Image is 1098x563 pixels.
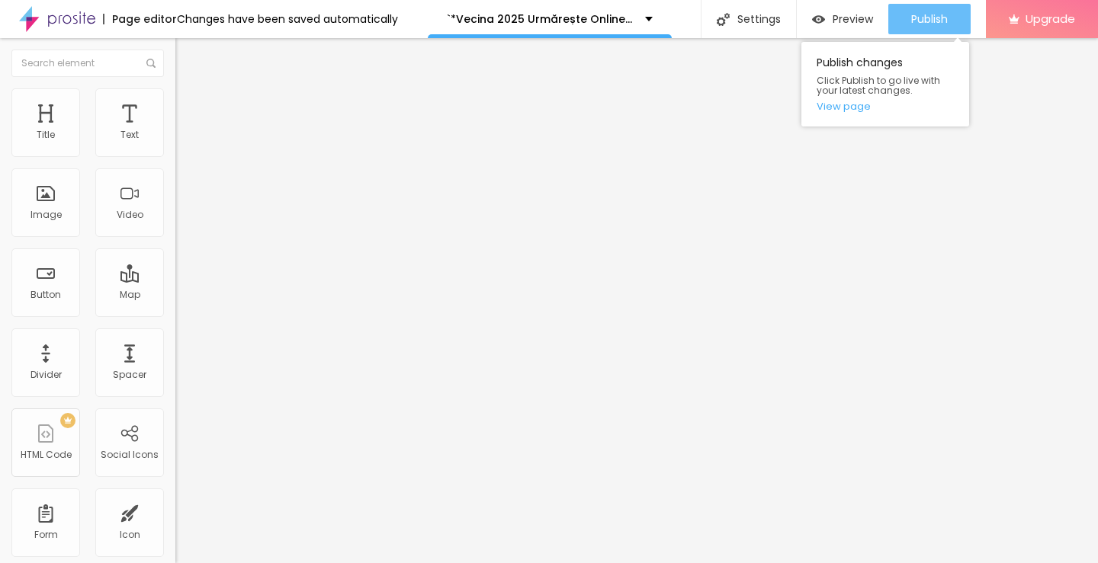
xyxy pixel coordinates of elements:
div: HTML Code [21,449,72,460]
div: Changes have been saved automatically [177,14,398,24]
div: Divider [30,369,62,380]
button: Publish [888,4,971,34]
div: Map [120,289,140,300]
div: Image [30,210,62,220]
span: Preview [833,13,873,25]
div: Icon [120,529,140,540]
div: Text [120,130,139,140]
div: Title [37,130,55,140]
a: View page [817,101,954,111]
div: Publish changes [801,42,969,126]
img: view-1.svg [812,13,825,26]
input: Search element [11,50,164,77]
div: Form [34,529,58,540]
span: Publish [911,13,948,25]
div: Button [30,289,61,300]
div: Spacer [113,369,146,380]
iframe: Editor [175,38,1098,563]
img: Icone [717,13,730,26]
div: Video [117,210,143,220]
p: `*Vecina 2025 Urmărește Online Subtitrat Română HD [447,14,634,24]
span: Click Publish to go live with your latest changes. [817,75,954,95]
button: Preview [797,4,888,34]
span: Upgrade [1026,12,1075,25]
div: Page editor [103,14,177,24]
div: Social Icons [101,449,159,460]
img: Icone [146,59,156,68]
